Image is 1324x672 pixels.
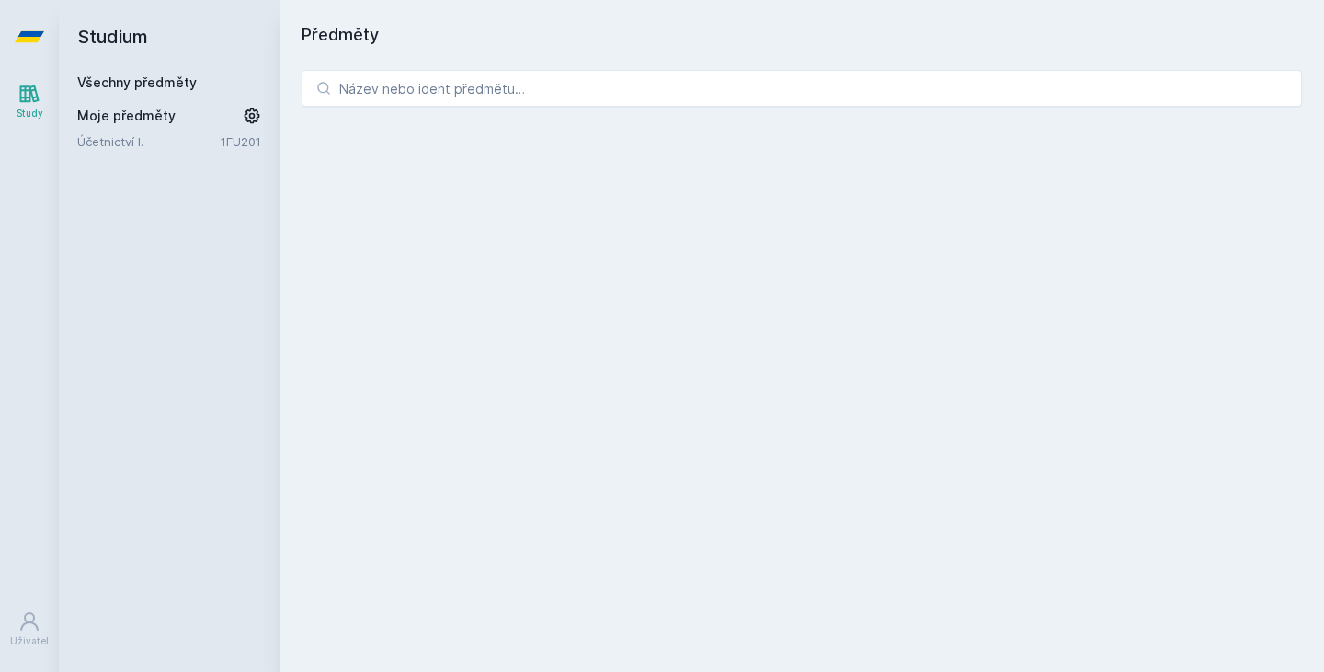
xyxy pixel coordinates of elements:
a: Účetnictví I. [77,132,221,151]
span: Moje předměty [77,107,176,125]
div: Uživatel [10,634,49,648]
input: Název nebo ident předmětu… [302,70,1302,107]
a: Uživatel [4,601,55,657]
a: Study [4,74,55,130]
div: Study [17,107,43,120]
a: Všechny předměty [77,74,197,90]
h1: Předměty [302,22,1302,48]
a: 1FU201 [221,134,261,149]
